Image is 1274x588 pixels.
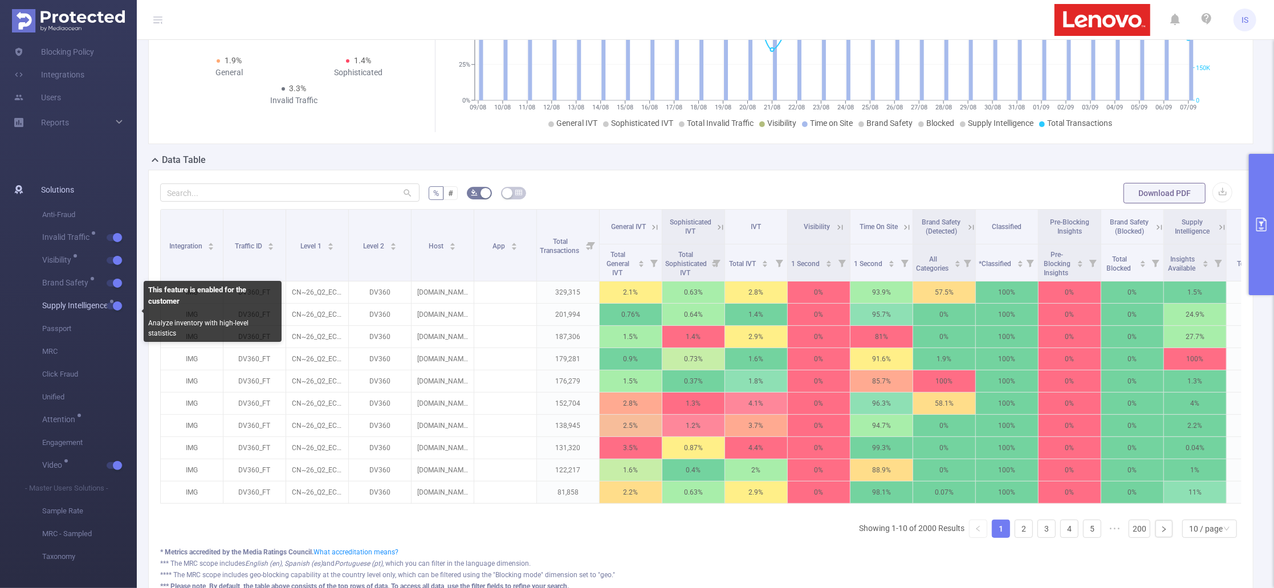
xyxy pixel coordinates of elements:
[968,119,1033,128] span: Supply Intelligence
[1015,520,1033,538] li: 2
[1077,259,1084,266] div: Sort
[1039,415,1101,436] p: 0%
[638,259,645,262] i: icon: caret-up
[286,326,348,348] p: CN~26_Q2_ECOM_ALLFLIGHTS_DCOVideo_DV360_MSJumpstart_YR~26_QR~Q2_BU~ECOMM_BS~ECOMM_SB~LENOVO_SC~MP...
[825,259,832,262] i: icon: caret-up
[600,370,662,392] p: 1.5%
[42,386,137,409] span: Unified
[913,304,975,325] p: 0%
[1164,281,1226,303] p: 1.5%
[1033,104,1050,111] tspan: 01/09
[687,119,754,128] span: Total Invalid Traffic
[42,256,75,264] span: Visibility
[913,415,975,436] p: 0%
[1106,520,1124,538] span: •••
[1083,520,1101,538] li: 5
[207,241,214,248] div: Sort
[1147,244,1163,281] i: Filter menu
[1047,119,1113,128] span: Total Transactions
[160,183,420,202] input: Search...
[1237,260,1253,268] span: Total
[1038,520,1055,537] a: 3
[1039,304,1101,325] p: 0%
[1175,218,1210,235] span: Supply Intelligence
[537,348,599,370] p: 179,281
[161,437,223,459] p: IMG
[286,304,348,325] p: CN~26_Q2_ECOM_ALLFLIGHTS_DCOVideo_DV360_MSJumpstart_YR~26_QR~Q2_BU~ECOMM_BS~ECOMM_SB~LENOVO_SC~MP...
[363,242,386,250] span: Level 2
[662,348,724,370] p: 0.73%
[390,241,396,244] i: icon: caret-up
[519,104,536,111] tspan: 11/08
[41,178,74,201] span: Solutions
[788,415,850,436] p: 0%
[1155,520,1173,538] li: Next Page
[739,104,756,111] tspan: 20/08
[1017,263,1023,266] i: icon: caret-down
[169,242,204,250] span: Integration
[41,118,69,127] span: Reports
[1061,520,1078,537] a: 4
[959,244,975,281] i: Filter menu
[1164,348,1226,370] p: 100%
[1101,415,1163,436] p: 0%
[223,370,286,392] p: DV360_FT
[1101,393,1163,414] p: 0%
[511,241,518,248] div: Sort
[42,415,79,423] span: Attention
[42,301,112,309] span: Supply Intelligence
[14,86,61,109] a: Users
[459,61,470,68] tspan: 25%
[976,348,1038,370] p: 100%
[1164,415,1226,436] p: 2.2%
[600,393,662,414] p: 2.8%
[1161,526,1167,533] i: icon: right
[1101,326,1163,348] p: 0%
[314,548,398,556] a: What accreditation means?
[725,281,787,303] p: 2.8%
[267,241,274,248] div: Sort
[762,263,768,266] i: icon: caret-down
[223,415,286,436] p: DV360_FT
[1110,218,1149,235] span: Brand Safety (Blocked)
[600,348,662,370] p: 0.9%
[976,326,1038,348] p: 100%
[161,415,223,436] p: IMG
[1181,104,1197,111] tspan: 07/09
[1039,281,1101,303] p: 0%
[913,348,975,370] p: 1.9%
[208,241,214,244] i: icon: caret-up
[916,255,950,272] span: All Categories
[600,326,662,348] p: 1.5%
[810,119,853,128] span: Time on Site
[42,317,137,340] span: Passport
[42,233,93,241] span: Invalid Traffic
[1017,259,1024,266] div: Sort
[1077,263,1084,266] i: icon: caret-down
[1164,304,1226,325] p: 24.9%
[976,393,1038,414] p: 100%
[1164,393,1226,414] p: 4%
[537,304,599,325] p: 201,994
[412,304,474,325] p: [DOMAIN_NAME] ([DOMAIN_NAME])
[788,281,850,303] p: 0%
[804,223,830,231] span: Visibility
[662,326,724,348] p: 1.4%
[568,104,585,111] tspan: 13/08
[862,104,878,111] tspan: 25/08
[1168,255,1197,272] span: Insights Available
[537,393,599,414] p: 152,704
[854,260,884,268] span: 1 Second
[12,9,125,32] img: Protected Media
[764,104,780,111] tspan: 21/08
[583,210,599,281] i: Filter menu
[600,304,662,325] p: 0.76%
[412,281,474,303] p: [DOMAIN_NAME] ([DOMAIN_NAME])
[1107,104,1124,111] tspan: 04/09
[617,104,634,111] tspan: 15/08
[448,189,453,198] span: #
[349,370,411,392] p: DV360
[1129,520,1150,538] li: 200
[1131,104,1148,111] tspan: 05/09
[511,246,518,249] i: icon: caret-down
